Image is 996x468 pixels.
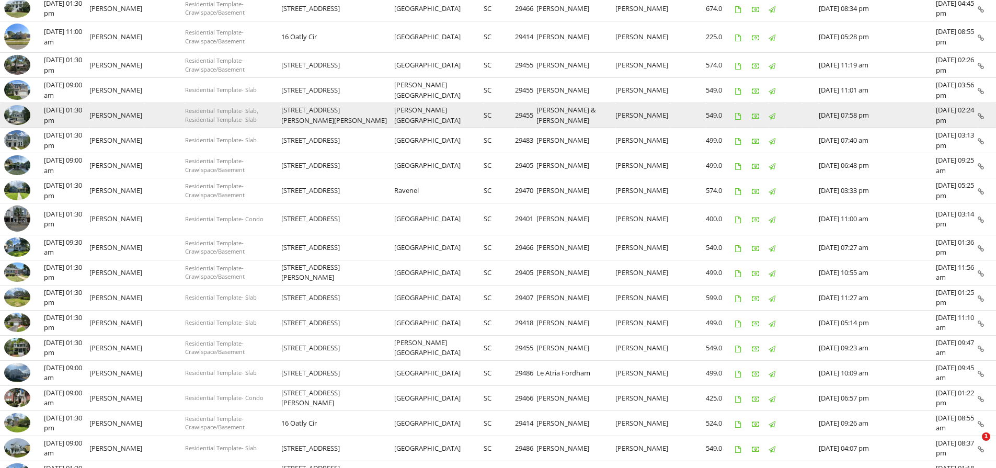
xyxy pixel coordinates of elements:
td: [PERSON_NAME] [89,360,144,385]
td: [PERSON_NAME] [536,203,615,235]
td: 499.0 [706,153,735,178]
td: [DATE] 04:07 pm [819,436,936,461]
td: 29470 [515,178,536,203]
img: 9014276%2Fcover_photos%2F01D4JL9Qxl1P5KknbSxW%2Fsmall.jpg [4,80,30,99]
td: [PERSON_NAME] [89,153,144,178]
td: 549.0 [706,436,735,461]
td: Le Atria Fordham [536,360,615,385]
td: [DATE] 11:00 am [44,21,89,53]
td: [DATE] 09:00 am [44,78,89,103]
td: [DATE] 07:58 pm [819,103,936,128]
iframe: Intercom notifications message [787,331,996,440]
span: Residential Template- Condo [185,394,264,402]
td: Ravenel [394,178,484,203]
td: [GEOGRAPHIC_DATA] [394,203,484,235]
td: [STREET_ADDRESS] [281,360,394,385]
td: [DATE] 01:30 pm [44,260,89,285]
td: [DATE] 03:56 pm [936,78,978,103]
td: 29401 [515,203,536,235]
span: Residential Template- Crawlspace/Basement [185,182,245,199]
img: 8967735%2Fcover_photos%2Fh5bmIFYkRqozziiPjLpr%2Fsmall.jpg [4,180,30,200]
td: 499.0 [706,310,735,335]
td: [DATE] 09:00 am [44,436,89,461]
td: [PERSON_NAME] [536,410,615,436]
td: [PERSON_NAME] [89,21,144,53]
td: 499.0 [706,260,735,285]
td: [DATE] 01:30 pm [44,128,89,153]
td: [PERSON_NAME] [615,260,670,285]
td: 574.0 [706,53,735,78]
span: Residential Template- Condo [185,215,264,223]
td: SC [484,128,515,153]
td: [GEOGRAPHIC_DATA] [394,153,484,178]
td: [PERSON_NAME] & [PERSON_NAME] [536,103,615,128]
td: [GEOGRAPHIC_DATA] [394,285,484,310]
td: [PERSON_NAME] [615,285,670,310]
span: Residential Template- Crawlspace/Basement [185,157,245,174]
td: 29455 [515,103,536,128]
span: Residential Template- Slab [185,293,257,301]
td: 29483 [515,128,536,153]
td: [PERSON_NAME] [615,335,670,360]
td: [DATE] 01:30 pm [44,203,89,235]
td: [PERSON_NAME][GEOGRAPHIC_DATA] [394,78,484,103]
td: 29486 [515,360,536,385]
td: [DATE] 05:25 pm [936,178,978,203]
td: [GEOGRAPHIC_DATA] [394,21,484,53]
td: 29455 [515,78,536,103]
td: 29405 [515,260,536,285]
td: 16 Oatly Cir [281,410,394,436]
td: SC [484,436,515,461]
td: [DATE] 09:30 am [44,235,89,260]
img: streetview [4,24,30,50]
td: 29418 [515,310,536,335]
td: [PERSON_NAME] [536,310,615,335]
span: Residential Template- Crawlspace/Basement [185,339,245,356]
span: Residential Template- Crawlspace/Basement [185,415,245,431]
img: 8983697%2Fcover_photos%2FwEj3bsD5KT4NK1LcUBdW%2Fsmall.jpg [4,155,30,175]
span: Residential Template- Slab [185,444,257,452]
td: [PERSON_NAME] [89,436,144,461]
td: [PERSON_NAME] [615,203,670,235]
img: 8976830%2Fcover_photos%2F27OtVXHpvw4l2rhoFe1i%2Fsmall.jpg [4,130,30,150]
td: [PERSON_NAME] [89,178,144,203]
td: [DATE] 01:30 pm [44,103,89,128]
td: [DATE] 03:14 pm [936,203,978,235]
td: 425.0 [706,385,735,410]
td: [STREET_ADDRESS] [281,436,394,461]
span: Residential Template- Crawlspace/Basement [185,264,245,281]
img: 8944528%2Fcover_photos%2FzLucCkAxOHErEZ178RwO%2Fsmall.jpg [4,288,30,307]
td: [PERSON_NAME] [536,436,615,461]
td: [DATE] 05:14 pm [819,310,936,335]
td: [STREET_ADDRESS] [281,235,394,260]
td: [DATE] 01:30 pm [44,178,89,203]
td: [PERSON_NAME] [615,178,670,203]
td: [PERSON_NAME] [89,260,144,285]
td: 29405 [515,153,536,178]
td: [DATE] 02:26 pm [936,53,978,78]
td: [DATE] 11:56 am [936,260,978,285]
td: [STREET_ADDRESS][PERSON_NAME] [281,385,394,410]
td: [STREET_ADDRESS][PERSON_NAME] [281,260,394,285]
td: [DATE] 02:24 pm [936,103,978,128]
td: [PERSON_NAME] [536,260,615,285]
td: 549.0 [706,78,735,103]
td: 16 Oatly Cir [281,21,394,53]
td: [PERSON_NAME] [536,178,615,203]
td: [PERSON_NAME] [615,21,670,53]
td: 29486 [515,436,536,461]
td: [DATE] 07:40 am [819,128,936,153]
td: [PERSON_NAME] [89,235,144,260]
img: 8957975%2Fcover_photos%2F1qAT0ucuunzYXpMoQjzi%2Fsmall.jpg [4,237,30,257]
span: Residential Template- Slab, Residential Template- Slab [185,107,258,123]
td: [PERSON_NAME] [615,53,670,78]
span: 1 [982,432,990,441]
td: 29466 [515,235,536,260]
td: SC [484,21,515,53]
td: [PERSON_NAME] [615,78,670,103]
td: SC [484,78,515,103]
td: [DATE] 07:27 am [819,235,936,260]
td: [DATE] 01:30 pm [44,53,89,78]
td: SC [484,260,515,285]
td: [GEOGRAPHIC_DATA] [394,53,484,78]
